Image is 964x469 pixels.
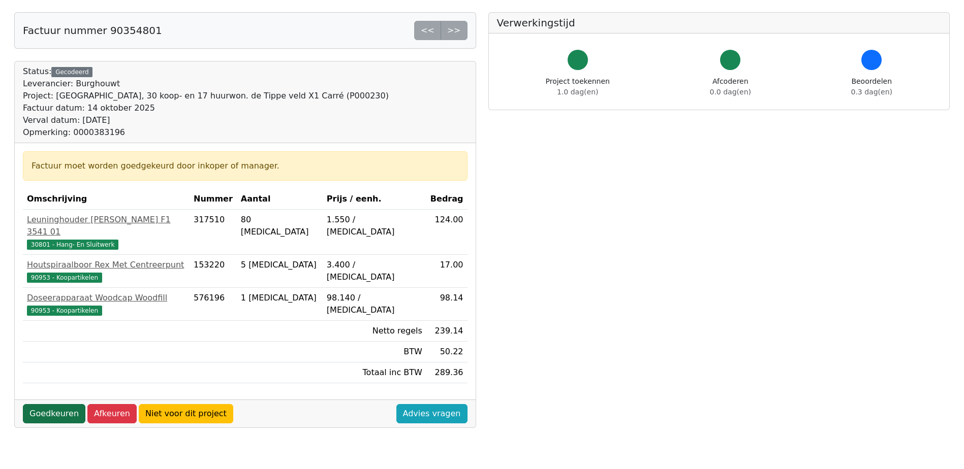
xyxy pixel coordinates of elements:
[27,259,185,283] a: Houtspiraalboor Rex Met Centreerpunt90953 - Koopartikelen
[241,214,319,238] div: 80 [MEDICAL_DATA]
[851,76,892,97] div: Beoordelen
[426,189,468,210] th: Bedrag
[426,342,468,362] td: 50.22
[23,126,389,139] div: Opmerking: 0000383196
[710,88,751,96] span: 0.0 dag(en)
[27,259,185,271] div: Houtspiraalboor Rex Met Centreerpunt
[710,76,751,97] div: Afcoderen
[327,214,422,238] div: 1.550 / [MEDICAL_DATA]
[27,240,118,250] span: 30801 - Hang- En Sluitwerk
[426,362,468,383] td: 289.36
[139,404,233,423] a: Niet voor dit project
[27,292,185,304] div: Doseerapparaat Woodcap Woodfill
[327,292,422,316] div: 98.140 / [MEDICAL_DATA]
[323,189,426,210] th: Prijs / eenh.
[546,76,610,97] div: Project toekennen
[23,404,85,423] a: Goedkeuren
[323,362,426,383] td: Totaal inc BTW
[497,17,942,29] h5: Verwerkingstijd
[27,306,102,316] span: 90953 - Koopartikelen
[851,88,892,96] span: 0.3 dag(en)
[23,65,389,139] div: Status:
[323,321,426,342] td: Netto regels
[190,210,237,255] td: 317510
[23,90,389,102] div: Project: [GEOGRAPHIC_DATA], 30 koop- en 17 huurwon. de Tippe veld X1 Carré (P000230)
[32,160,459,172] div: Factuur moet worden goedgekeurd door inkoper of manager.
[51,67,92,77] div: Gecodeerd
[27,273,102,283] span: 90953 - Koopartikelen
[23,114,389,126] div: Verval datum: [DATE]
[27,214,185,238] div: Leuninghouder [PERSON_NAME] F1 3541 01
[426,210,468,255] td: 124.00
[23,102,389,114] div: Factuur datum: 14 oktober 2025
[557,88,598,96] span: 1.0 dag(en)
[23,189,190,210] th: Omschrijving
[426,255,468,288] td: 17.00
[241,259,319,271] div: 5 [MEDICAL_DATA]
[241,292,319,304] div: 1 [MEDICAL_DATA]
[237,189,323,210] th: Aantal
[27,214,185,250] a: Leuninghouder [PERSON_NAME] F1 3541 0130801 - Hang- En Sluitwerk
[23,78,389,90] div: Leverancier: Burghouwt
[27,292,185,316] a: Doseerapparaat Woodcap Woodfill90953 - Koopartikelen
[327,259,422,283] div: 3.400 / [MEDICAL_DATA]
[190,288,237,321] td: 576196
[190,189,237,210] th: Nummer
[190,255,237,288] td: 153220
[426,321,468,342] td: 239.14
[23,24,162,37] h5: Factuur nummer 90354801
[87,404,137,423] a: Afkeuren
[323,342,426,362] td: BTW
[396,404,468,423] a: Advies vragen
[426,288,468,321] td: 98.14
